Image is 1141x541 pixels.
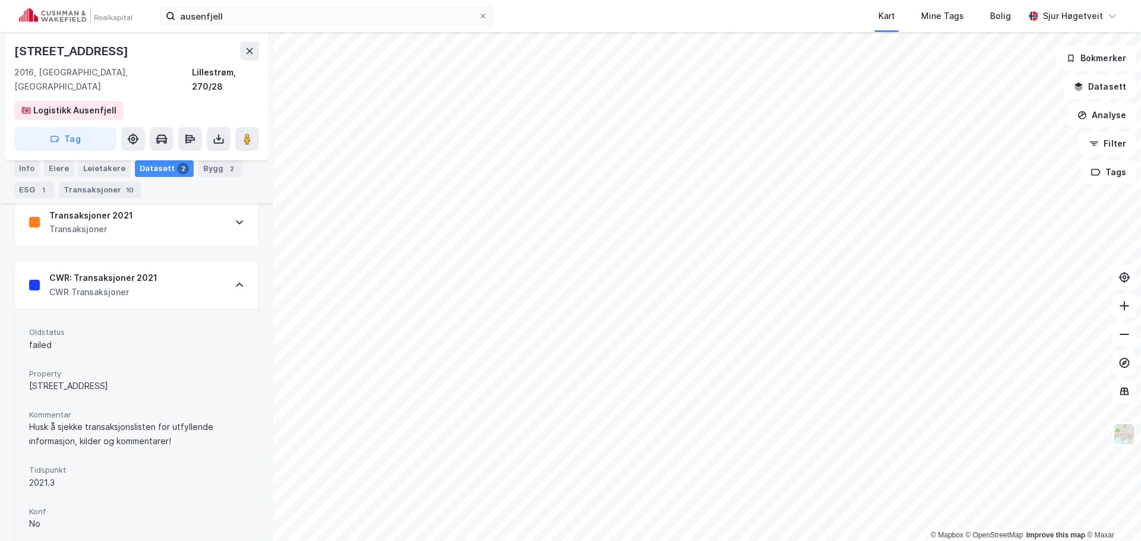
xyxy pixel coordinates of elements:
[33,103,116,118] div: Logistikk Ausenfjell
[19,8,132,24] img: cushman-wakefield-realkapital-logo.202ea83816669bd177139c58696a8fa1.svg
[990,9,1011,23] div: Bolig
[29,517,244,531] div: No
[29,465,244,475] span: Tidspunkt
[29,507,244,517] span: Konf
[1064,75,1136,99] button: Datasett
[49,271,157,285] div: CWR: Transaksjoner 2021
[175,7,478,25] input: Søk på adresse, matrikkel, gårdeiere, leietakere eller personer
[1081,160,1136,184] button: Tags
[1056,46,1136,70] button: Bokmerker
[124,184,136,196] div: 10
[14,42,131,61] div: [STREET_ADDRESS]
[135,160,194,177] div: Datasett
[1043,9,1103,23] div: Sjur Høgetveit
[29,338,244,352] div: failed
[192,65,259,94] div: Lillestrøm, 270/28
[226,163,238,175] div: 2
[1079,132,1136,156] button: Filter
[78,160,130,177] div: Leietakere
[29,379,244,393] div: [STREET_ADDRESS]
[921,9,964,23] div: Mine Tags
[198,160,242,177] div: Bygg
[878,9,895,23] div: Kart
[14,182,54,198] div: ESG
[49,285,157,299] div: CWR Transaksjoner
[177,163,189,175] div: 2
[29,420,244,448] div: Husk å sjekke transaksjonslisten for utfyllende informasjon, kilder og kommentarer!
[29,369,244,379] span: Property
[29,476,244,490] div: 2021.3
[1067,103,1136,127] button: Analyse
[37,184,49,196] div: 1
[29,410,244,420] span: Kommentar
[49,208,133,223] div: Transaksjoner 2021
[59,182,141,198] div: Transaksjoner
[14,127,116,151] button: Tag
[1026,531,1085,539] a: Improve this map
[29,327,244,337] span: Oldstatus
[1113,423,1136,445] img: Z
[14,160,39,177] div: Info
[931,531,963,539] a: Mapbox
[966,531,1023,539] a: OpenStreetMap
[14,65,192,94] div: 2016, [GEOGRAPHIC_DATA], [GEOGRAPHIC_DATA]
[1082,484,1141,541] iframe: Chat Widget
[49,222,133,236] div: Transaksjoner
[44,160,74,177] div: Eiere
[1082,484,1141,541] div: Kontrollprogram for chat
